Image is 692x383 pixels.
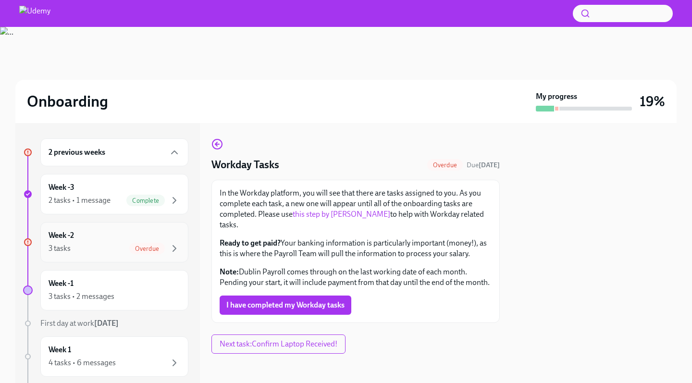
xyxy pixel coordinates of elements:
div: 2 tasks • 1 message [49,195,111,206]
h6: 2 previous weeks [49,147,105,158]
a: Week 14 tasks • 6 messages [23,336,188,377]
p: In the Workday platform, you will see that there are tasks assigned to you. As you complete each ... [220,188,492,230]
p: Dublin Payroll comes through on the last working date of each month. Pending your start, it will ... [220,267,492,288]
a: Week -13 tasks • 2 messages [23,270,188,310]
strong: My progress [536,91,577,102]
h6: Week -3 [49,182,74,193]
h3: 19% [640,93,665,110]
span: First day at work [40,319,119,328]
h4: Workday Tasks [211,158,279,172]
a: this step by [PERSON_NAME] [293,210,390,219]
img: Udemy [19,6,50,21]
div: 3 tasks • 2 messages [49,291,114,302]
span: Next task : Confirm Laptop Received! [220,339,337,349]
span: Due [467,161,500,169]
a: Week -32 tasks • 1 messageComplete [23,174,188,214]
a: Week -23 tasksOverdue [23,222,188,262]
a: First day at work[DATE] [23,318,188,329]
span: Overdue [427,161,463,169]
div: 2 previous weeks [40,138,188,166]
h6: Week -2 [49,230,74,241]
strong: Ready to get paid? [220,238,281,247]
span: August 18th, 2025 08:00 [467,161,500,170]
div: 4 tasks • 6 messages [49,358,116,368]
h2: Onboarding [27,92,108,111]
span: Overdue [129,245,165,252]
strong: Note: [220,267,239,276]
strong: [DATE] [479,161,500,169]
div: 3 tasks [49,243,71,254]
span: I have completed my Workday tasks [226,300,345,310]
h6: Week 1 [49,345,71,355]
button: I have completed my Workday tasks [220,296,351,315]
h6: Week -1 [49,278,74,289]
strong: [DATE] [94,319,119,328]
p: Your banking information is particularly important (money!), as this is where the Payroll Team wi... [220,238,492,259]
button: Next task:Confirm Laptop Received! [211,334,346,354]
span: Complete [126,197,165,204]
